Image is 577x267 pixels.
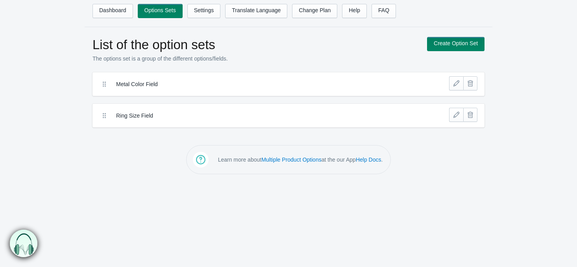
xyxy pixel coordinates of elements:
[92,4,133,18] a: Dashboard
[356,157,381,163] a: Help Docs
[116,112,403,120] label: Ring Size Field
[342,4,367,18] a: Help
[187,4,221,18] a: Settings
[225,4,287,18] a: Translate Language
[261,157,322,163] a: Multiple Product Options
[92,55,419,63] p: The options set is a group of the different options/fields.
[427,37,485,51] a: Create Option Set
[292,4,337,18] a: Change Plan
[116,80,403,88] label: Metal Color Field
[10,230,37,257] img: bxm.png
[372,4,396,18] a: FAQ
[138,4,183,18] a: Options Sets
[92,37,419,53] h1: List of the option sets
[218,156,383,164] p: Learn more about at the our App .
